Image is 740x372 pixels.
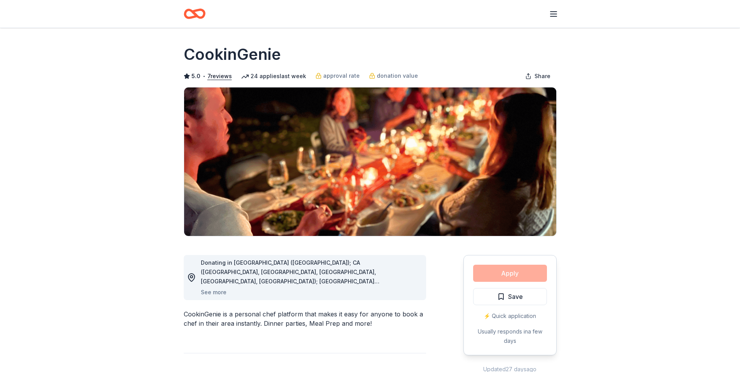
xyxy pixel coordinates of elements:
[369,71,418,80] a: donation value
[377,71,418,80] span: donation value
[535,72,550,81] span: Share
[473,288,547,305] button: Save
[473,327,547,346] div: Usually responds in a few days
[473,311,547,321] div: ⚡️ Quick application
[519,68,557,84] button: Share
[207,72,232,81] button: 7reviews
[508,292,523,302] span: Save
[323,71,360,80] span: approval rate
[315,71,360,80] a: approval rate
[184,309,426,328] div: CookinGenie is a personal chef platform that makes it easy for anyone to book a chef in their are...
[184,44,281,65] h1: CookinGenie
[184,5,205,23] a: Home
[241,72,306,81] div: 24 applies last week
[201,288,226,297] button: See more
[192,72,200,81] span: 5.0
[184,87,556,236] img: Image for CookinGenie
[202,73,205,79] span: •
